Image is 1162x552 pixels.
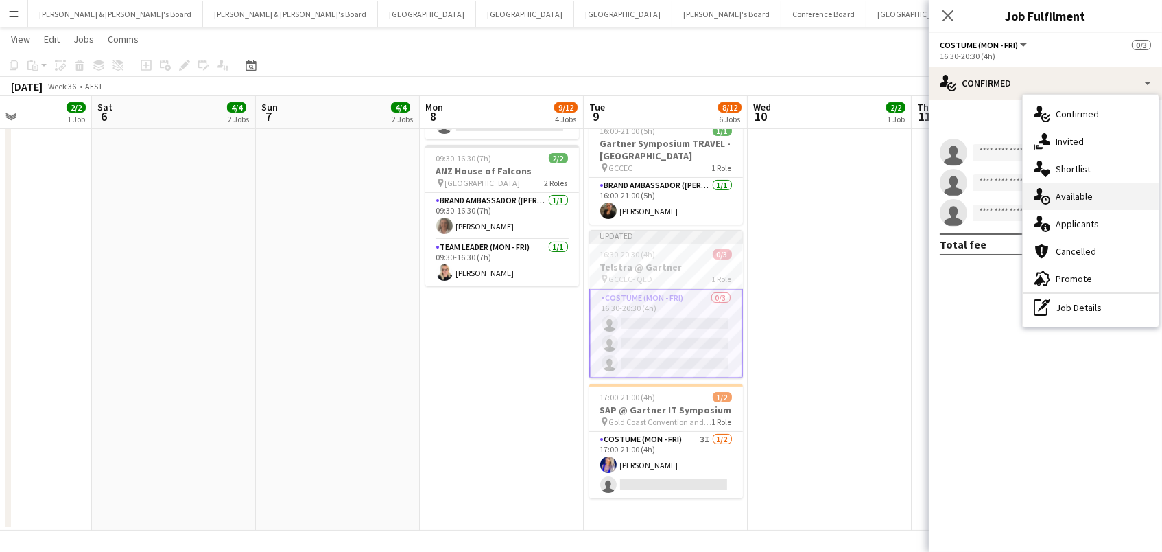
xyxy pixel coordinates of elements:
[589,404,743,416] h3: SAP @ Gartner IT Symposium
[718,102,742,113] span: 8/12
[712,274,732,284] span: 1 Role
[1023,100,1159,128] div: Confirmed
[554,102,578,113] span: 9/12
[751,108,771,124] span: 10
[609,163,633,173] span: GCCEC
[929,67,1162,100] div: Confirmed
[45,81,80,91] span: Week 36
[589,178,743,225] app-card-role: Brand Ambassador ([PERSON_NAME])1/116:00-21:00 (5h)[PERSON_NAME]
[68,30,99,48] a: Jobs
[549,153,568,163] span: 2/2
[425,145,579,286] app-job-card: 09:30-16:30 (7h)2/2ANZ House of Falcons [GEOGRAPHIC_DATA]2 RolesBrand Ambassador ([PERSON_NAME])1...
[1023,238,1159,265] div: Cancelled
[95,108,112,124] span: 6
[28,1,203,27] button: [PERSON_NAME] & [PERSON_NAME]'s Board
[1023,210,1159,238] div: Applicants
[425,101,443,113] span: Mon
[545,178,568,188] span: 2 Roles
[713,392,732,402] span: 1/2
[1132,40,1151,50] span: 0/3
[44,33,60,45] span: Edit
[555,114,577,124] div: 4 Jobs
[102,30,144,48] a: Comms
[392,114,413,124] div: 2 Jobs
[589,289,743,378] app-card-role: Costume (Mon - Fri)0/316:30-20:30 (4h)
[589,117,743,225] app-job-card: 16:00-21:00 (5h)1/1Gartner Symposium TRAVEL - [GEOGRAPHIC_DATA] GCCEC1 RoleBrand Ambassador ([PER...
[600,392,656,402] span: 17:00-21:00 (4h)
[445,178,521,188] span: [GEOGRAPHIC_DATA]
[423,108,443,124] span: 8
[600,249,656,260] span: 16:30-20:30 (4h)
[425,240,579,286] app-card-role: Team Leader (Mon - Fri)1/109:30-16:30 (7h)[PERSON_NAME]
[1023,183,1159,210] div: Available
[589,230,743,241] div: Updated
[940,40,1018,50] span: Costume (Mon - Fri)
[85,81,103,91] div: AEST
[378,1,476,27] button: [GEOGRAPHIC_DATA]
[97,101,112,113] span: Sat
[929,7,1162,25] h3: Job Fulfilment
[425,193,579,240] app-card-role: Brand Ambassador ([PERSON_NAME])1/109:30-16:30 (7h)[PERSON_NAME]
[425,165,579,177] h3: ANZ House of Falcons
[712,163,732,173] span: 1 Role
[589,230,743,378] app-job-card: Updated16:30-20:30 (4h)0/3Telstra @ Gartner GCCEC- QLD1 RoleCostume (Mon - Fri)0/316:30-20:30 (4h)
[391,102,410,113] span: 4/4
[589,261,743,273] h3: Telstra @ Gartner
[940,40,1029,50] button: Costume (Mon - Fri)
[1023,155,1159,183] div: Shortlist
[228,114,249,124] div: 2 Jobs
[609,274,653,284] span: GCCEC- QLD
[476,1,574,27] button: [GEOGRAPHIC_DATA]
[203,1,378,27] button: [PERSON_NAME] & [PERSON_NAME]'s Board
[940,51,1151,61] div: 16:30-20:30 (4h)
[940,238,986,251] div: Total fee
[259,108,278,124] span: 7
[589,432,743,498] app-card-role: Costume (Mon - Fri)3I1/217:00-21:00 (4h)[PERSON_NAME]
[589,384,743,498] app-job-card: 17:00-21:00 (4h)1/2SAP @ Gartner IT Symposium Gold Coast Convention and Exhibition Centre1 RoleCo...
[887,114,905,124] div: 1 Job
[886,102,905,113] span: 2/2
[753,101,771,113] span: Wed
[672,1,781,27] button: [PERSON_NAME]'s Board
[1023,128,1159,155] div: Invited
[713,126,732,136] span: 1/1
[589,137,743,162] h3: Gartner Symposium TRAVEL - [GEOGRAPHIC_DATA]
[600,126,656,136] span: 16:00-21:00 (5h)
[436,153,492,163] span: 09:30-16:30 (7h)
[67,102,86,113] span: 2/2
[719,114,741,124] div: 6 Jobs
[609,417,712,427] span: Gold Coast Convention and Exhibition Centre
[261,101,278,113] span: Sun
[866,1,964,27] button: [GEOGRAPHIC_DATA]
[589,101,605,113] span: Tue
[108,33,139,45] span: Comms
[915,108,934,124] span: 11
[1023,294,1159,321] div: Job Details
[712,417,732,427] span: 1 Role
[67,114,85,124] div: 1 Job
[713,249,732,260] span: 0/3
[11,80,43,93] div: [DATE]
[11,33,30,45] span: View
[781,1,866,27] button: Conference Board
[574,1,672,27] button: [GEOGRAPHIC_DATA]
[73,33,94,45] span: Jobs
[587,108,605,124] span: 9
[227,102,246,113] span: 4/4
[1023,265,1159,292] div: Promote
[38,30,65,48] a: Edit
[917,101,934,113] span: Thu
[5,30,36,48] a: View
